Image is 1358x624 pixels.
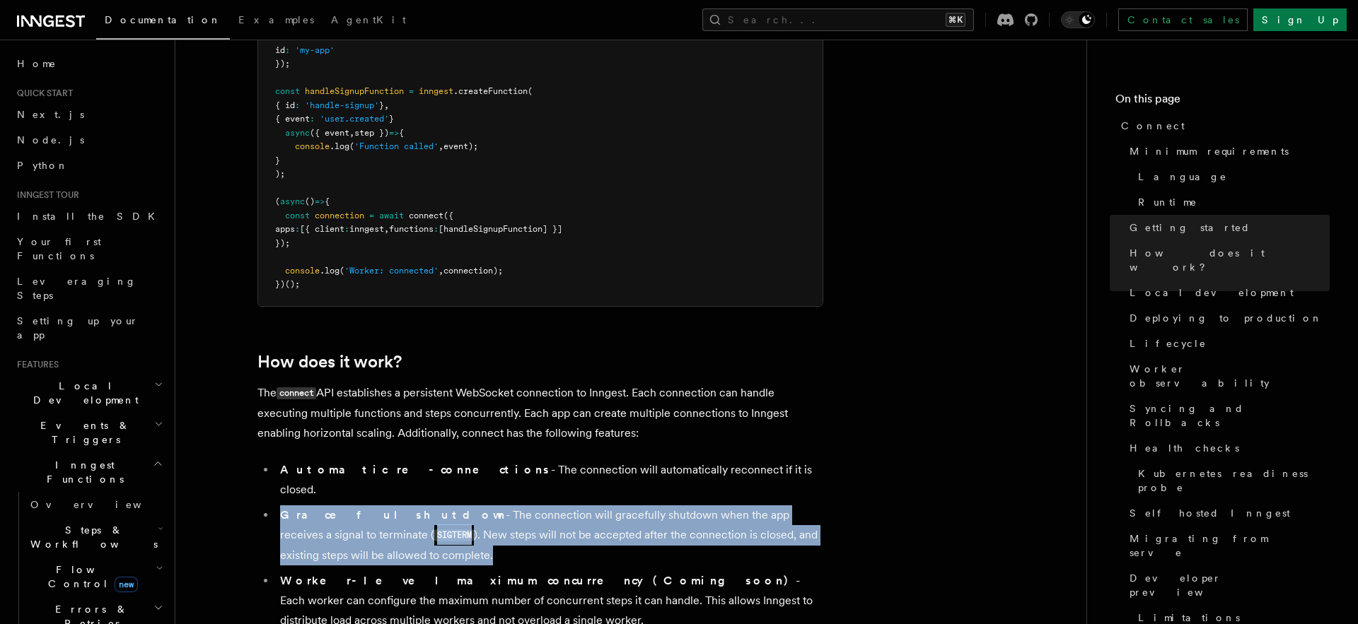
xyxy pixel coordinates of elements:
[11,51,166,76] a: Home
[1130,285,1294,300] span: Local development
[1124,331,1330,356] a: Lifecycle
[1130,441,1239,455] span: Health checks
[409,211,443,220] span: connect
[349,128,354,138] span: ,
[354,141,439,151] span: 'Function called'
[1124,240,1330,280] a: How does it work?
[384,100,389,110] span: ,
[17,109,84,120] span: Next.js
[30,499,176,510] span: Overview
[1130,311,1323,325] span: Deploying to production
[11,88,73,99] span: Quick start
[25,517,166,557] button: Steps & Workflows
[330,141,349,151] span: .log
[389,114,394,124] span: }
[453,86,528,96] span: .createFunction
[419,86,453,96] span: inngest
[275,86,300,96] span: const
[275,224,295,234] span: apps
[275,114,310,124] span: { event
[305,100,379,110] span: 'handle-signup'
[115,577,138,592] span: new
[1130,336,1207,351] span: Lifecycle
[25,492,166,517] a: Overview
[1130,401,1330,430] span: Syncing and Rollbacks
[238,14,314,25] span: Examples
[434,224,439,234] span: :
[389,128,399,138] span: =>
[1253,8,1347,31] a: Sign Up
[277,387,316,399] code: connect
[295,45,335,55] span: 'my-app'
[1130,362,1330,390] span: Worker observability
[11,127,166,153] a: Node.js
[285,45,290,55] span: :
[17,57,57,71] span: Home
[257,383,823,443] p: The API establishes a persistent WebSocket connection to Inngest. Each connection can handle exec...
[1132,461,1330,500] a: Kubernetes readiness probe
[105,14,221,25] span: Documentation
[275,45,285,55] span: id
[1124,565,1330,605] a: Developer preview
[354,128,389,138] span: step })
[25,557,166,596] button: Flow Controlnew
[17,315,139,341] span: Setting up your app
[1138,195,1197,209] span: Runtime
[11,189,79,201] span: Inngest tour
[320,266,339,276] span: .log
[11,413,166,452] button: Events & Triggers
[285,128,310,138] span: async
[1118,8,1248,31] a: Contact sales
[285,266,320,276] span: console
[25,523,158,551] span: Steps & Workflows
[1124,139,1330,164] a: Minimum requirements
[1130,246,1330,274] span: How does it work?
[1061,11,1095,28] button: Toggle dark mode
[305,196,315,206] span: ()
[339,266,344,276] span: (
[17,276,137,301] span: Leveraging Steps
[323,4,414,38] a: AgentKit
[1130,506,1290,520] span: Self hosted Inngest
[528,86,533,96] span: (
[276,505,823,565] li: - The connection will gracefully shutdown when the app receives a signal to terminate ( ). New st...
[11,458,153,486] span: Inngest Functions
[275,279,300,289] span: })();
[1121,119,1185,133] span: Connect
[1124,526,1330,565] a: Migrating from serve
[946,13,965,27] kbd: ⌘K
[369,211,374,220] span: =
[275,100,295,110] span: { id
[11,269,166,308] a: Leveraging Steps
[399,128,404,138] span: {
[384,224,389,234] span: ,
[1132,164,1330,189] a: Language
[230,4,323,38] a: Examples
[344,224,349,234] span: :
[305,86,404,96] span: handleSignupFunction
[11,308,166,348] a: Setting up your app
[1115,113,1330,139] a: Connect
[1130,571,1330,599] span: Developer preview
[379,211,404,220] span: await
[1130,220,1250,235] span: Getting started
[276,460,823,500] li: - The connection will automatically reconnect if it is closed.
[443,141,478,151] span: event);
[17,236,101,261] span: Your first Functions
[1138,170,1227,184] span: Language
[389,224,434,234] span: functions
[11,379,154,407] span: Local Development
[280,196,305,206] span: async
[275,196,280,206] span: (
[310,114,315,124] span: :
[275,155,280,165] span: }
[1130,531,1330,560] span: Migrating from serve
[280,574,796,587] strong: Worker-level maximum concurrency (Coming soon)
[11,204,166,229] a: Install the SDK
[434,529,474,541] code: SIGTERM
[1124,280,1330,305] a: Local development
[349,141,354,151] span: (
[1130,144,1289,158] span: Minimum requirements
[295,141,330,151] span: console
[310,128,349,138] span: ({ event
